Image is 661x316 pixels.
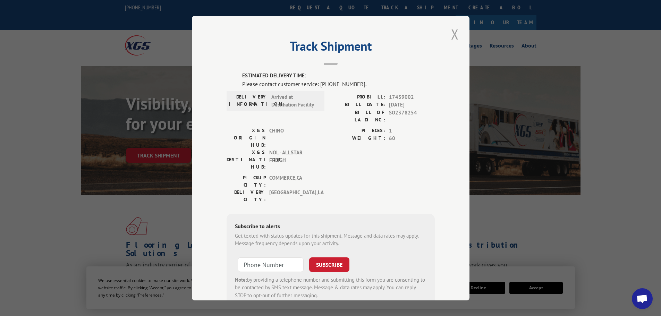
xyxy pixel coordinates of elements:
[389,109,435,123] span: SO2378254
[632,288,653,309] a: Open chat
[227,127,266,148] label: XGS ORIGIN HUB:
[389,93,435,101] span: 17439002
[235,276,426,299] div: by providing a telephone number and submitting this form you are consenting to be contacted by SM...
[229,93,268,109] label: DELIVERY INFORMATION:
[227,174,266,188] label: PICKUP CITY:
[309,257,349,272] button: SUBSCRIBE
[269,148,316,170] span: NOL - ALLSTAR FREIGH
[331,135,385,143] label: WEIGHT:
[331,101,385,109] label: BILL DATE:
[389,135,435,143] span: 60
[331,109,385,123] label: BILL OF LADING:
[235,232,426,247] div: Get texted with status updates for this shipment. Message and data rates may apply. Message frequ...
[389,101,435,109] span: [DATE]
[242,79,435,88] div: Please contact customer service: [PHONE_NUMBER].
[271,93,318,109] span: Arrived at Destination Facility
[449,25,461,44] button: Close modal
[238,257,304,272] input: Phone Number
[331,93,385,101] label: PROBILL:
[389,127,435,135] span: 1
[227,188,266,203] label: DELIVERY CITY:
[235,276,247,283] strong: Note:
[227,41,435,54] h2: Track Shipment
[235,222,426,232] div: Subscribe to alerts
[269,174,316,188] span: COMMERCE , CA
[242,72,435,80] label: ESTIMATED DELIVERY TIME:
[227,148,266,170] label: XGS DESTINATION HUB:
[269,127,316,148] span: CHINO
[331,127,385,135] label: PIECES:
[269,188,316,203] span: [GEOGRAPHIC_DATA] , LA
